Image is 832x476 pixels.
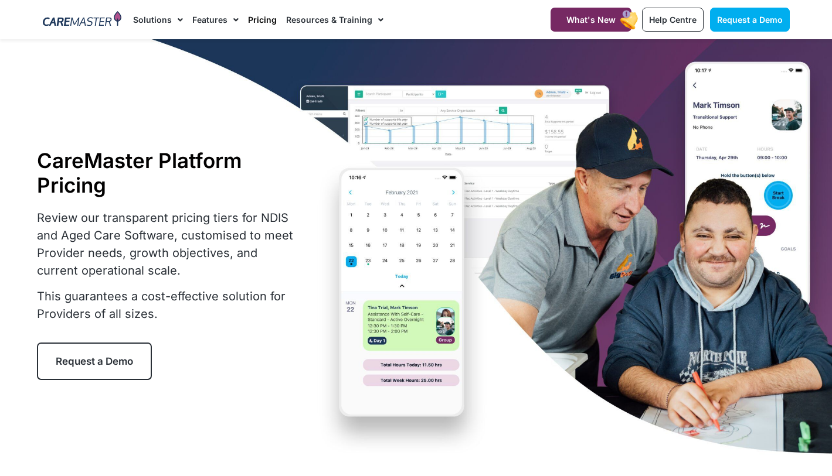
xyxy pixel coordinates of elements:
[37,209,301,279] p: Review our transparent pricing tiers for NDIS and Aged Care Software, customised to meet Provider...
[717,15,783,25] span: Request a Demo
[37,287,301,323] p: This guarantees a cost-effective solution for Providers of all sizes.
[551,8,631,32] a: What's New
[37,148,301,197] h1: CareMaster Platform Pricing
[642,8,704,32] a: Help Centre
[710,8,790,32] a: Request a Demo
[37,343,152,380] a: Request a Demo
[566,15,616,25] span: What's New
[43,11,122,29] img: CareMaster Logo
[56,355,133,367] span: Request a Demo
[649,15,697,25] span: Help Centre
